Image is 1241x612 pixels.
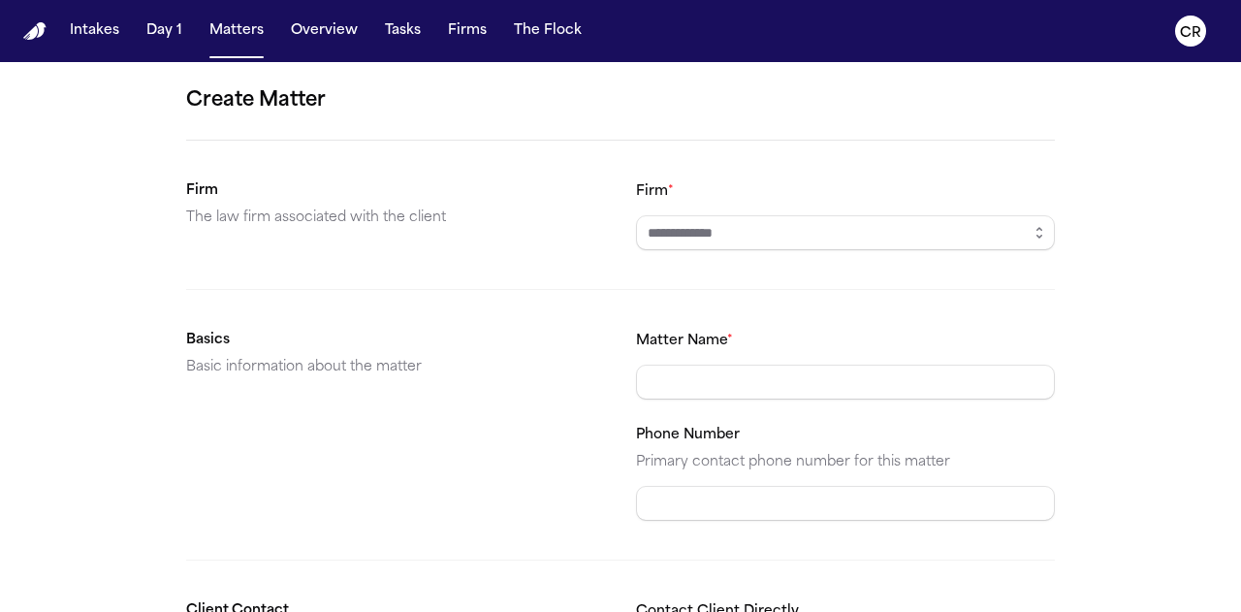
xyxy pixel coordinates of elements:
[506,14,589,48] button: The Flock
[636,184,674,199] label: Firm
[186,207,605,230] p: The law firm associated with the client
[23,22,47,41] img: Finch Logo
[186,329,605,352] h2: Basics
[636,451,1055,474] p: Primary contact phone number for this matter
[440,14,494,48] button: Firms
[62,14,127,48] button: Intakes
[636,215,1055,250] input: Select a firm
[186,356,605,379] p: Basic information about the matter
[139,14,190,48] button: Day 1
[186,179,605,203] h2: Firm
[636,428,740,442] label: Phone Number
[636,334,733,348] label: Matter Name
[23,22,47,41] a: Home
[186,85,1055,116] h1: Create Matter
[377,14,429,48] button: Tasks
[283,14,366,48] button: Overview
[202,14,271,48] button: Matters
